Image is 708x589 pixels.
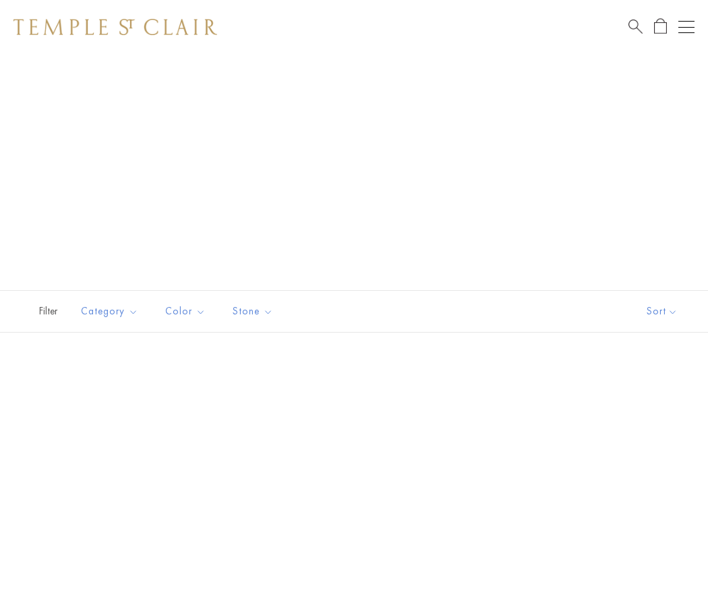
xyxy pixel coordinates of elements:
a: Search [628,18,643,35]
button: Category [71,296,148,327]
span: Stone [226,303,283,320]
a: Open Shopping Bag [654,18,667,35]
button: Stone [223,296,283,327]
button: Color [155,296,216,327]
button: Show sort by [616,291,708,332]
span: Color [158,303,216,320]
span: Category [74,303,148,320]
img: Temple St. Clair [13,19,217,35]
button: Open navigation [678,19,695,35]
